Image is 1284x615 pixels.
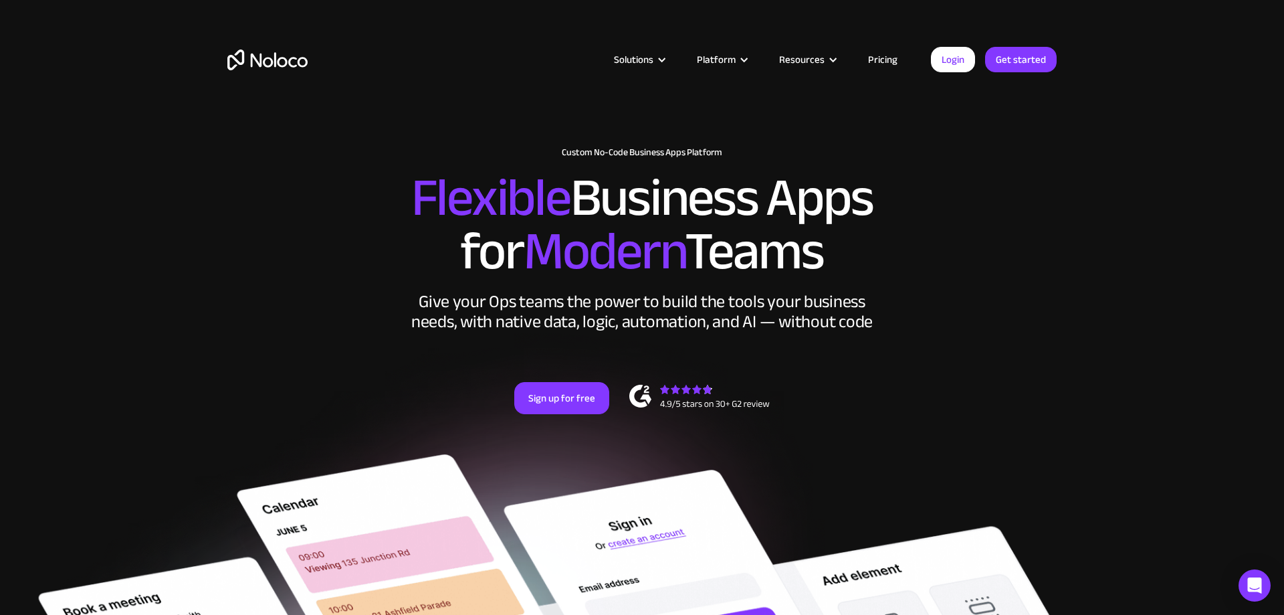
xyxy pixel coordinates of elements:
a: Pricing [851,51,914,68]
div: Solutions [614,51,653,68]
div: Resources [762,51,851,68]
a: Get started [985,47,1057,72]
h1: Custom No-Code Business Apps Platform [227,147,1057,158]
div: Platform [680,51,762,68]
div: Open Intercom Messenger [1239,569,1271,602]
a: home [227,50,308,70]
div: Resources [779,51,825,68]
div: Solutions [597,51,680,68]
span: Modern [524,201,685,301]
div: Platform [697,51,736,68]
span: Flexible [411,148,570,248]
a: Sign up for free [514,382,609,414]
a: Login [931,47,975,72]
h2: Business Apps for Teams [227,171,1057,278]
div: Give your Ops teams the power to build the tools your business needs, with native data, logic, au... [408,292,876,332]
